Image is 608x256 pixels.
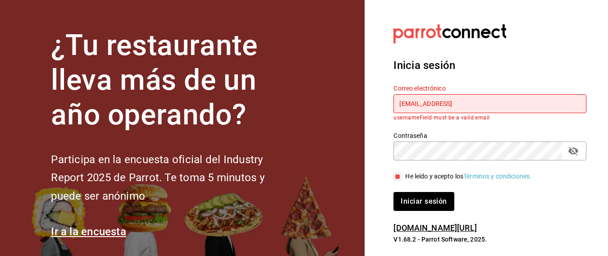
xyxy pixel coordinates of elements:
[566,143,581,159] button: passwordField
[51,225,126,238] a: Ir a la encuesta
[393,133,586,139] label: Contraseña
[463,173,531,180] a: Términos y condiciones.
[405,172,531,181] div: He leído y acepto los
[51,151,294,206] h2: Participa en la encuesta oficial del Industry Report 2025 de Parrot. Te toma 5 minutos y puede se...
[393,223,476,233] a: [DOMAIN_NAME][URL]
[393,114,586,121] p: usernameField must be a valid email
[393,235,586,244] p: V1.68.2 - Parrot Software, 2025.
[393,85,586,91] label: Correo electrónico
[393,94,586,113] input: Ingresa tu correo electrónico
[393,192,454,211] button: Iniciar sesión
[51,28,294,132] h1: ¿Tu restaurante lleva más de un año operando?
[393,57,586,73] h3: Inicia sesión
